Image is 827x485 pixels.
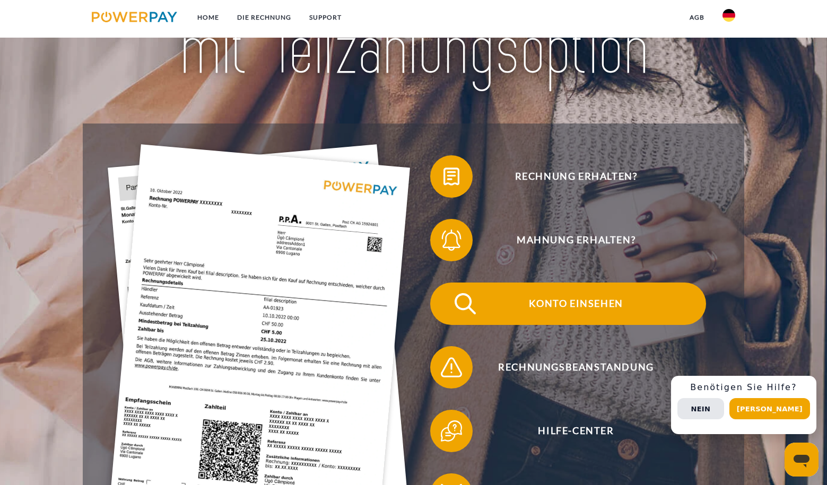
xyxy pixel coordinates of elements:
[446,283,706,325] span: Konto einsehen
[446,346,706,389] span: Rechnungsbeanstandung
[438,418,465,444] img: qb_help.svg
[785,443,819,477] iframe: Schaltfläche zum Öffnen des Messaging-Fensters
[446,155,706,198] span: Rechnung erhalten?
[446,410,706,452] span: Hilfe-Center
[671,376,816,434] div: Schnellhilfe
[452,290,478,317] img: qb_search.svg
[677,398,724,419] button: Nein
[228,8,300,27] a: DIE RECHNUNG
[430,410,706,452] button: Hilfe-Center
[188,8,228,27] a: Home
[677,382,810,393] h3: Benötigen Sie Hilfe?
[430,283,706,325] button: Konto einsehen
[729,398,810,419] button: [PERSON_NAME]
[92,12,177,22] img: logo-powerpay.svg
[438,354,465,381] img: qb_warning.svg
[430,346,706,389] button: Rechnungsbeanstandung
[300,8,351,27] a: SUPPORT
[430,219,706,261] button: Mahnung erhalten?
[438,163,465,190] img: qb_bill.svg
[438,227,465,253] img: qb_bell.svg
[430,155,706,198] button: Rechnung erhalten?
[446,219,706,261] span: Mahnung erhalten?
[722,9,735,22] img: de
[681,8,713,27] a: agb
